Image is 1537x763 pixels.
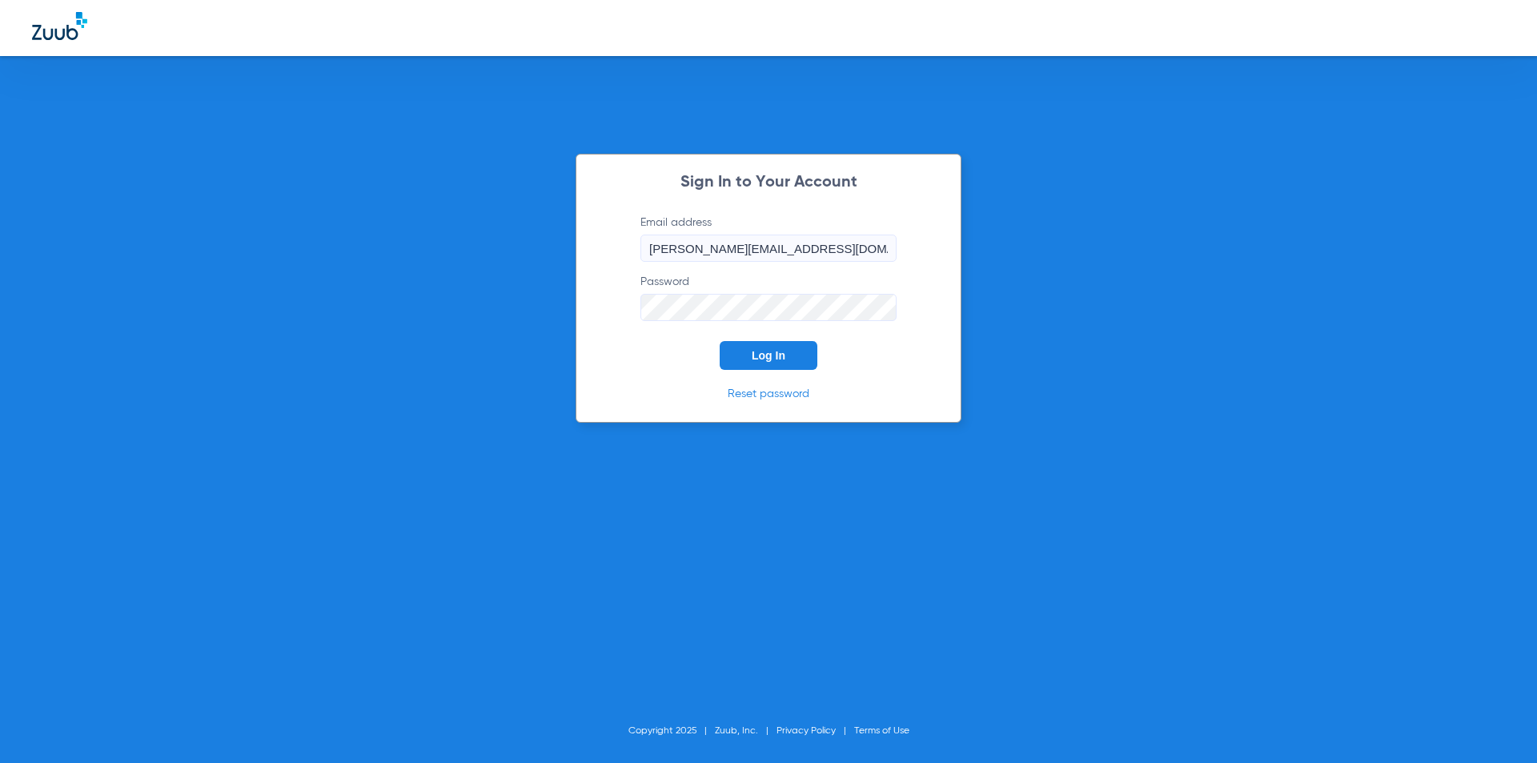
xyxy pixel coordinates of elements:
[720,341,817,370] button: Log In
[777,726,836,736] a: Privacy Policy
[628,723,715,739] li: Copyright 2025
[640,294,897,321] input: Password
[640,274,897,321] label: Password
[1457,686,1537,763] iframe: Chat Widget
[616,175,921,191] h2: Sign In to Your Account
[640,215,897,262] label: Email address
[640,235,897,262] input: Email address
[752,349,785,362] span: Log In
[728,388,809,400] a: Reset password
[854,726,909,736] a: Terms of Use
[32,12,87,40] img: Zuub Logo
[715,723,777,739] li: Zuub, Inc.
